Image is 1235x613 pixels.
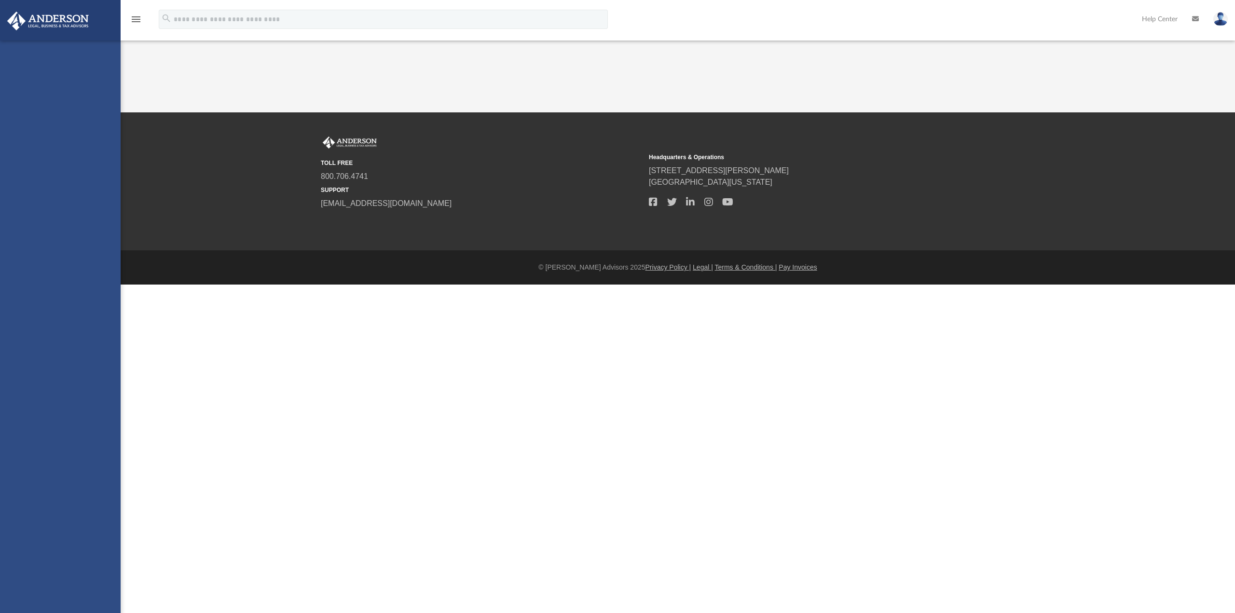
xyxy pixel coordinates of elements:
[321,172,368,180] a: 800.706.4741
[779,263,817,271] a: Pay Invoices
[693,263,713,271] a: Legal |
[649,153,970,162] small: Headquarters & Operations
[715,263,777,271] a: Terms & Conditions |
[4,12,92,30] img: Anderson Advisors Platinum Portal
[645,263,691,271] a: Privacy Policy |
[130,18,142,25] a: menu
[1213,12,1228,26] img: User Pic
[321,199,452,207] a: [EMAIL_ADDRESS][DOMAIN_NAME]
[161,13,172,24] i: search
[130,14,142,25] i: menu
[321,136,379,149] img: Anderson Advisors Platinum Portal
[321,186,642,194] small: SUPPORT
[321,159,642,167] small: TOLL FREE
[121,262,1235,272] div: © [PERSON_NAME] Advisors 2025
[649,166,789,175] a: [STREET_ADDRESS][PERSON_NAME]
[649,178,772,186] a: [GEOGRAPHIC_DATA][US_STATE]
